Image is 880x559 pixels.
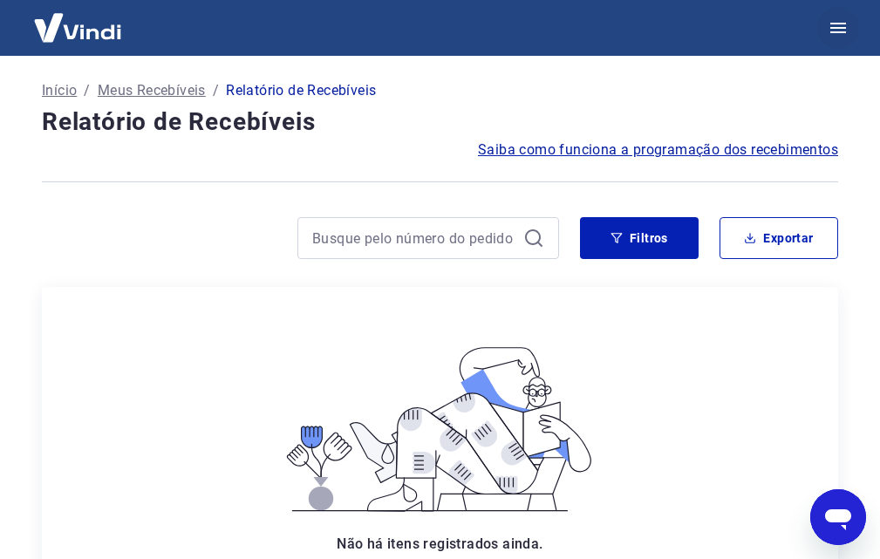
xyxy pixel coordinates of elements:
p: / [84,80,90,101]
img: Vindi [21,1,134,54]
a: Início [42,80,77,101]
button: Filtros [580,217,699,259]
p: Relatório de Recebíveis [226,80,376,101]
iframe: Botão para abrir a janela de mensagens [810,489,866,545]
h4: Relatório de Recebíveis [42,105,838,140]
button: Exportar [720,217,838,259]
span: Não há itens registrados ainda. [337,535,542,552]
input: Busque pelo número do pedido [312,225,516,251]
p: / [213,80,219,101]
a: Saiba como funciona a programação dos recebimentos [478,140,838,160]
a: Meus Recebíveis [98,80,206,101]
